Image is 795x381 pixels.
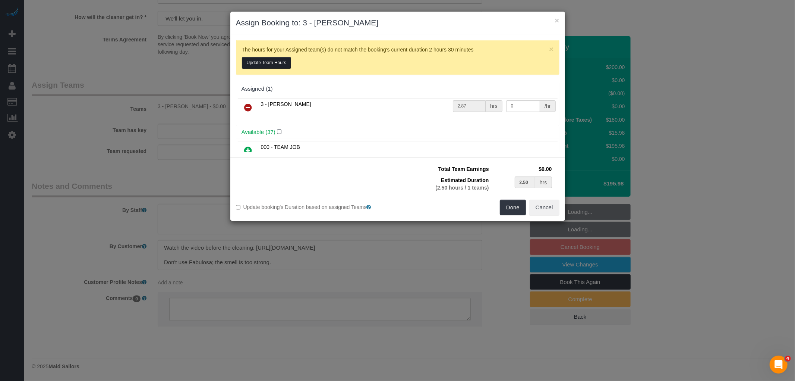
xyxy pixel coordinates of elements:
[785,356,791,362] span: 4
[535,177,552,188] div: hrs
[261,101,311,107] span: 3 - [PERSON_NAME]
[403,163,491,175] td: Total Team Earnings
[405,184,489,191] div: (2.50 hours / 1 teams)
[555,16,559,24] button: ×
[500,200,526,215] button: Done
[236,203,392,211] label: Update booking's Duration based on assigned Teams
[242,86,554,92] div: Assigned (1)
[529,200,559,215] button: Cancel
[242,57,291,69] button: Update Team Hours
[261,144,300,150] span: 000 - TEAM JOB
[770,356,788,374] iframe: Intercom live chat
[242,129,554,135] h4: Available (37)
[549,45,553,53] button: Close
[540,100,555,112] div: /hr
[242,46,546,69] p: The hours for your Assigned team(s) do not match the booking's current duration 2 hours 30 minutes
[486,100,502,112] div: hrs
[236,17,559,28] h3: Assign Booking to: 3 - [PERSON_NAME]
[236,205,241,210] input: Update booking's Duration based on assigned Teams
[441,177,489,183] span: Estimated Duration
[491,163,554,175] td: $0.00
[549,45,553,53] span: ×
